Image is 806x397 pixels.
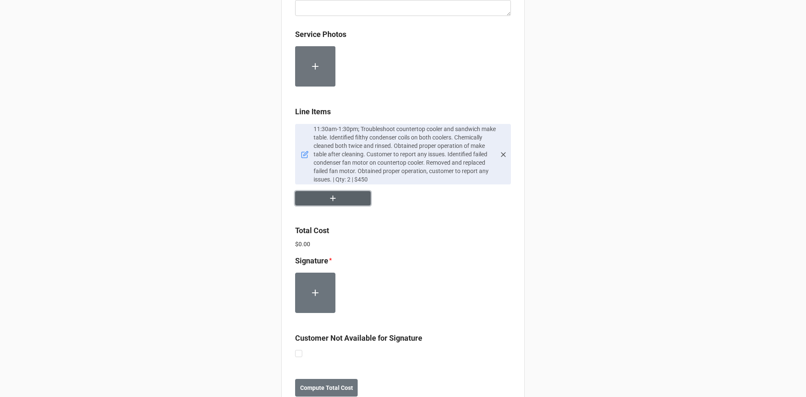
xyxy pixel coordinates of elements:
label: Customer Not Available for Signature [295,332,422,344]
b: Compute Total Cost [300,384,353,392]
b: Total Cost [295,226,329,235]
label: Signature [295,255,328,267]
p: 11:30am-1:30pm; Troubleshoot countertop cooler and sandwich make table. Identified filthy condens... [314,125,496,184]
label: Line Items [295,106,331,118]
label: Service Photos [295,29,346,40]
button: Compute Total Cost [295,379,358,397]
p: $0.00 [295,240,511,248]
